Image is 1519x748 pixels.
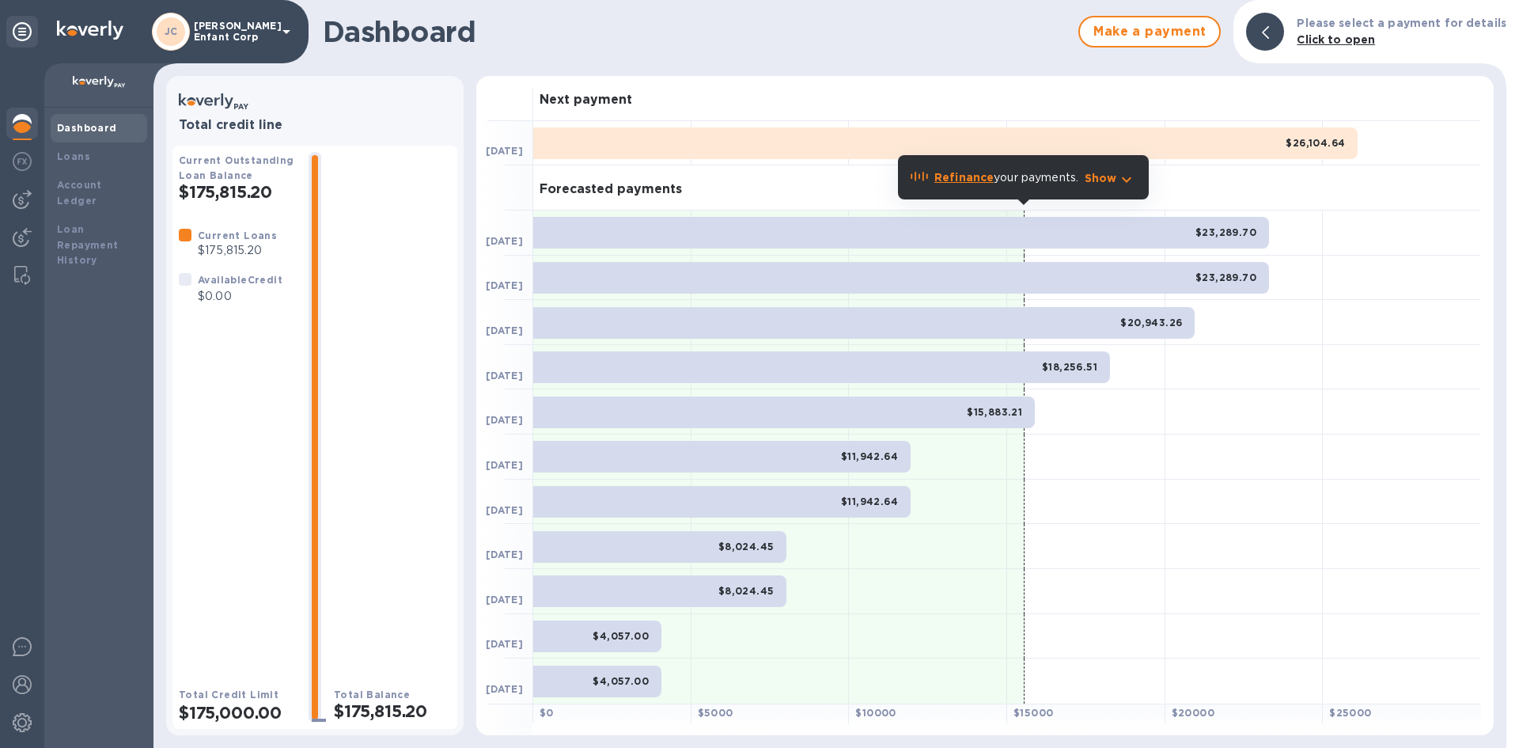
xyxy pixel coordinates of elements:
b: [DATE] [486,683,523,695]
b: $26,104.64 [1286,137,1345,149]
p: $0.00 [198,288,282,305]
b: JC [165,25,178,37]
b: $18,256.51 [1042,361,1097,373]
p: Show [1085,170,1117,186]
b: [DATE] [486,414,523,426]
b: [DATE] [486,459,523,471]
h3: Next payment [540,93,632,108]
b: $23,289.70 [1195,271,1256,283]
b: Loans [57,150,90,162]
b: Current Loans [198,230,277,241]
h3: Total credit line [179,118,451,133]
b: $ 20000 [1172,707,1214,719]
b: $23,289.70 [1195,226,1256,238]
h1: Dashboard [323,15,1070,48]
b: Available Credit [198,274,282,286]
h2: $175,815.20 [179,182,296,202]
b: $15,883.21 [967,406,1022,418]
span: Make a payment [1093,22,1206,41]
h2: $175,000.00 [179,703,296,723]
img: Logo [57,21,123,40]
b: Please select a payment for details [1297,17,1506,29]
b: $20,943.26 [1120,317,1182,328]
b: [DATE] [486,325,523,336]
b: $4,057.00 [593,630,649,642]
b: Total Credit Limit [179,689,278,701]
b: Total Balance [334,689,410,701]
button: Make a payment [1078,16,1221,47]
b: Current Outstanding Loan Balance [179,154,294,181]
div: Unpin categories [6,16,38,47]
b: [DATE] [486,638,523,650]
b: Loan Repayment History [57,223,119,267]
p: [PERSON_NAME] Enfant Corp [194,21,273,43]
b: $8,024.45 [718,541,775,552]
h3: Forecasted payments [540,182,682,197]
b: Click to open [1297,33,1375,46]
b: [DATE] [486,504,523,516]
img: Foreign exchange [13,152,32,171]
b: [DATE] [486,279,523,291]
b: $11,942.64 [841,496,898,507]
b: [DATE] [486,235,523,247]
b: [DATE] [486,549,523,560]
b: [DATE] [486,145,523,157]
p: $175,815.20 [198,242,277,259]
b: Account Ledger [57,179,102,207]
b: $ 25000 [1329,707,1371,719]
button: Show [1085,170,1136,186]
b: [DATE] [486,370,523,382]
b: $ 0 [540,707,554,719]
p: your payments. [934,169,1078,186]
b: $ 5000 [698,707,733,719]
b: $4,057.00 [593,675,649,687]
b: $11,942.64 [841,450,898,462]
b: $ 10000 [855,707,896,719]
b: $8,024.45 [718,585,775,597]
b: $ 15000 [1013,707,1053,719]
b: Refinance [934,171,994,184]
b: Dashboard [57,122,117,134]
b: [DATE] [486,594,523,606]
h2: $175,815.20 [334,701,451,721]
